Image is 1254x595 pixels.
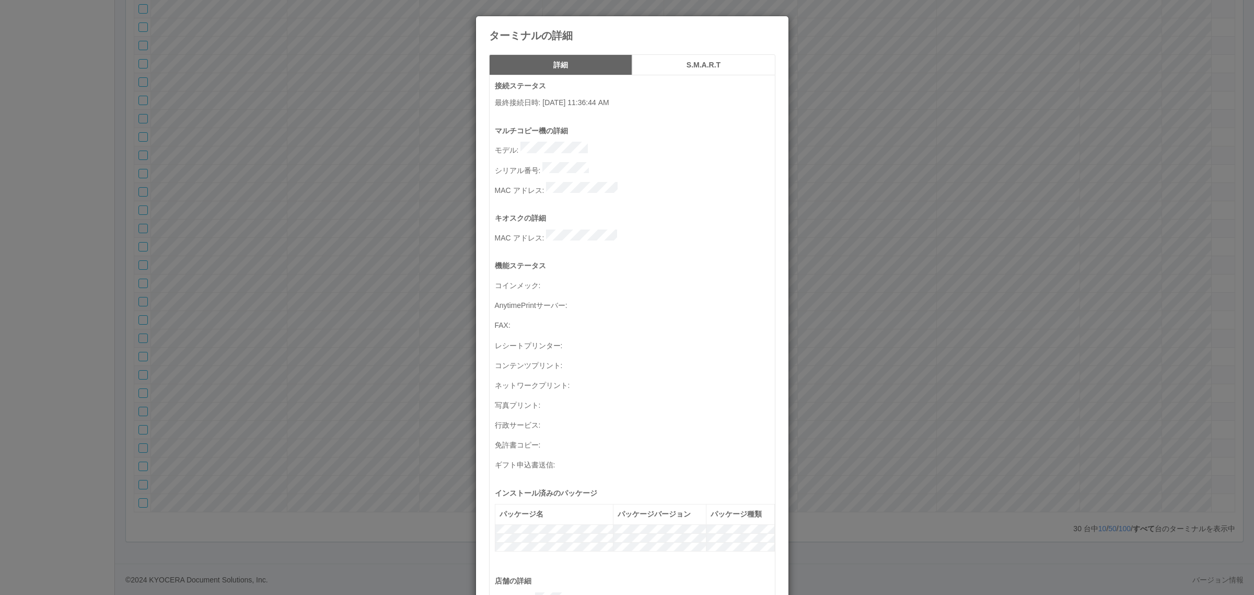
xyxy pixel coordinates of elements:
button: 詳細 [489,54,632,75]
p: コンテンツプリント : [495,357,775,372]
p: ネットワークプリント : [495,377,775,392]
p: 店舗の詳細 [495,576,775,587]
button: S.M.A.R.T [632,54,775,75]
p: モデル : [495,142,775,156]
p: マルチコピー機の詳細 [495,125,775,136]
p: 機能ステータス [495,260,775,271]
p: 接続ステータス [495,81,775,91]
p: MAC アドレス : [495,182,775,197]
p: 最終接続日時 : [DATE] 11:36:44 AM [495,97,775,108]
p: 免許書コピー : [495,437,775,451]
div: パッケージ種類 [711,509,770,520]
p: FAX : [495,317,775,331]
h5: S.M.A.R.T [636,61,772,69]
p: 写真プリント : [495,397,775,411]
h4: ターミナルの詳細 [489,30,775,41]
div: パッケージ名 [500,509,609,520]
p: ギフト申込書送信 : [495,456,775,471]
p: AnytimePrintサーバー : [495,297,775,312]
p: レシートプリンター : [495,337,775,352]
div: パッケージバージョン [618,509,702,520]
h5: 詳細 [493,61,629,69]
p: コインメック : [495,277,775,292]
p: MAC アドレス : [495,230,775,244]
p: キオスクの詳細 [495,213,775,224]
p: インストール済みのパッケージ [495,488,775,499]
p: 行政サービス : [495,417,775,431]
p: シリアル番号 : [495,162,775,177]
